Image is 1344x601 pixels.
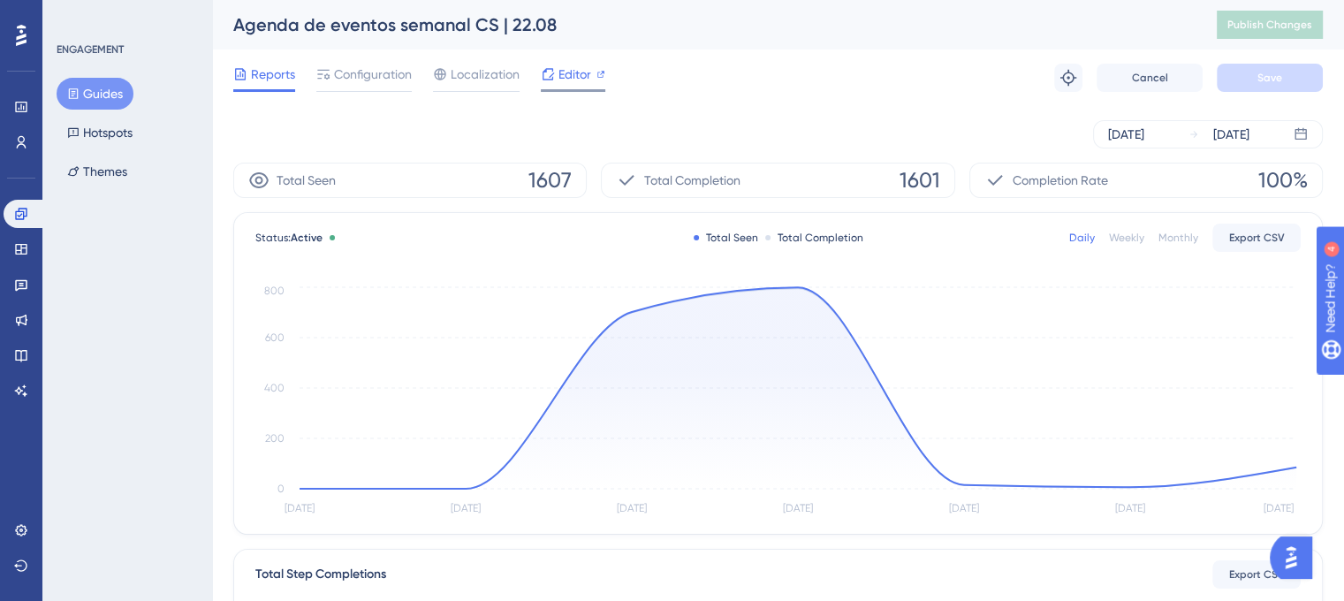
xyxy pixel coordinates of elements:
[265,432,285,445] tspan: 200
[1213,124,1249,145] div: [DATE]
[1013,170,1108,191] span: Completion Rate
[451,502,481,514] tspan: [DATE]
[783,502,813,514] tspan: [DATE]
[451,64,520,85] span: Localization
[949,502,979,514] tspan: [DATE]
[1132,71,1168,85] span: Cancel
[57,117,143,148] button: Hotspots
[644,170,740,191] span: Total Completion
[334,64,412,85] span: Configuration
[1257,71,1282,85] span: Save
[277,170,336,191] span: Total Seen
[265,331,285,344] tspan: 600
[1258,166,1308,194] span: 100%
[1227,18,1312,32] span: Publish Changes
[1115,502,1145,514] tspan: [DATE]
[1069,231,1095,245] div: Daily
[528,166,572,194] span: 1607
[1217,11,1323,39] button: Publish Changes
[1158,231,1198,245] div: Monthly
[42,4,110,26] span: Need Help?
[1229,231,1285,245] span: Export CSV
[1229,567,1285,582] span: Export CSV
[57,78,133,110] button: Guides
[285,502,315,514] tspan: [DATE]
[123,9,128,23] div: 4
[1212,560,1301,589] button: Export CSV
[57,156,138,187] button: Themes
[1217,64,1323,92] button: Save
[765,231,863,245] div: Total Completion
[233,12,1173,37] div: Agenda de eventos semanal CS | 22.08
[291,232,323,244] span: Active
[255,231,323,245] span: Status:
[1108,124,1144,145] div: [DATE]
[264,285,285,297] tspan: 800
[264,382,285,394] tspan: 400
[1270,531,1323,584] iframe: UserGuiding AI Assistant Launcher
[1109,231,1144,245] div: Weekly
[255,564,386,585] div: Total Step Completions
[617,502,647,514] tspan: [DATE]
[57,42,124,57] div: ENGAGEMENT
[251,64,295,85] span: Reports
[558,64,591,85] span: Editor
[1212,224,1301,252] button: Export CSV
[1264,502,1294,514] tspan: [DATE]
[277,483,285,495] tspan: 0
[1097,64,1203,92] button: Cancel
[694,231,758,245] div: Total Seen
[900,166,940,194] span: 1601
